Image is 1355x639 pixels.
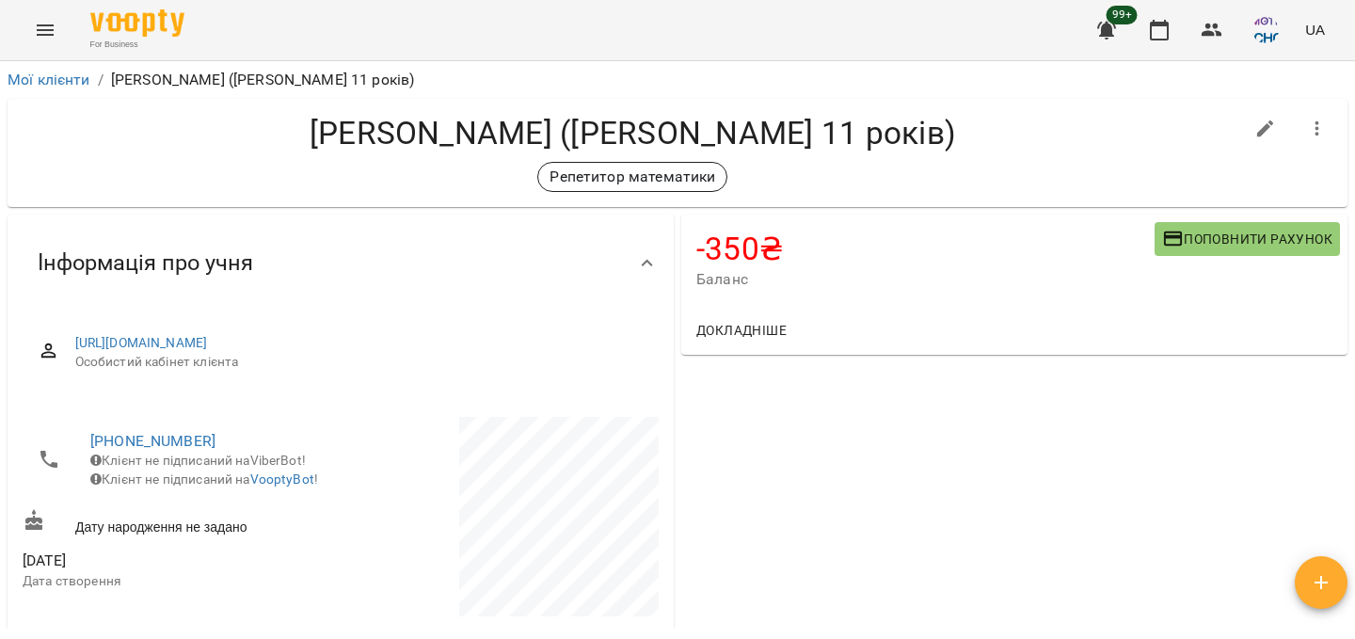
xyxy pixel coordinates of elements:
[90,39,184,51] span: For Business
[38,248,253,278] span: Інформація про учня
[23,572,337,591] p: Дата створення
[98,69,104,91] li: /
[696,268,1155,291] span: Баланс
[8,69,1347,91] nav: breadcrumb
[8,71,90,88] a: Мої клієнти
[1305,20,1325,40] span: UA
[75,335,208,350] a: [URL][DOMAIN_NAME]
[696,230,1155,268] h4: -350 ₴
[1155,222,1340,256] button: Поповнити рахунок
[111,69,415,91] p: [PERSON_NAME] ([PERSON_NAME] 11 років)
[23,114,1243,152] h4: [PERSON_NAME] ([PERSON_NAME] 11 років)
[696,319,787,342] span: Докладніше
[90,471,318,487] span: Клієнт не підписаний на !
[250,471,314,487] a: VooptyBot
[1298,12,1332,47] button: UA
[550,166,715,188] p: Репетитор математики
[1107,6,1138,24] span: 99+
[90,432,215,450] a: [PHONE_NUMBER]
[23,8,68,53] button: Menu
[1252,17,1279,43] img: 44498c49d9c98a00586a399c9b723a73.png
[90,9,184,37] img: Voopty Logo
[1162,228,1332,250] span: Поповнити рахунок
[90,453,306,468] span: Клієнт не підписаний на ViberBot!
[689,313,794,347] button: Докладніше
[75,353,644,372] span: Особистий кабінет клієнта
[537,162,727,192] div: Репетитор математики
[23,550,337,572] span: [DATE]
[19,505,341,540] div: Дату народження не задано
[8,215,674,312] div: Інформація про учня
